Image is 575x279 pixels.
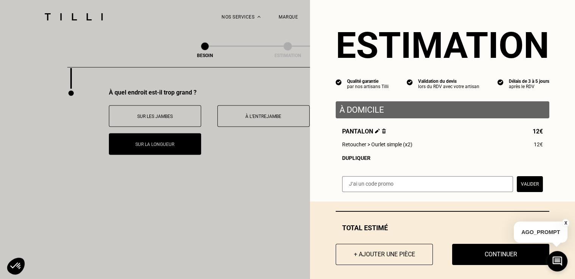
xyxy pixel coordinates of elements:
[342,155,543,161] div: Dupliquer
[342,141,412,147] span: Retoucher > Ourlet simple (x2)
[382,129,386,133] img: Supprimer
[342,128,386,135] span: Pantalon
[336,244,433,265] button: + Ajouter une pièce
[534,141,543,147] span: 12€
[452,244,549,265] button: Continuer
[498,79,504,85] img: icon list info
[336,79,342,85] img: icon list info
[342,176,513,192] input: J‘ai un code promo
[347,84,389,89] div: par nos artisans Tilli
[533,128,543,135] span: 12€
[509,84,549,89] div: après le RDV
[418,79,479,84] div: Validation du devis
[339,105,546,115] p: À domicile
[347,79,389,84] div: Qualité garantie
[407,79,413,85] img: icon list info
[418,84,479,89] div: lors du RDV avec votre artisan
[375,129,380,133] img: Éditer
[336,224,549,232] div: Total estimé
[562,219,569,227] button: X
[514,222,567,243] p: AGO_PROMPT
[336,24,549,67] section: Estimation
[509,79,549,84] div: Délais de 3 à 5 jours
[517,176,543,192] button: Valider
